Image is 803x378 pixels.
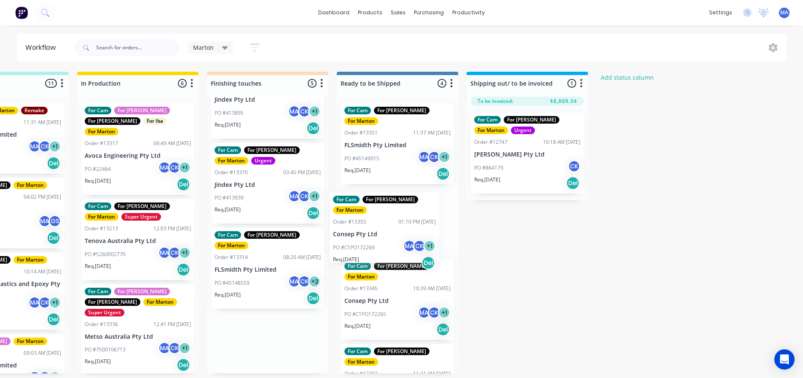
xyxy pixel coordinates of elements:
[45,79,57,88] span: 11
[774,349,795,370] div: Open Intercom Messenger
[567,79,576,88] span: 1
[780,9,788,16] span: MA
[410,6,448,19] div: purchasing
[478,97,513,105] span: To be invoiced:
[314,6,354,19] a: dashboard
[448,6,489,19] div: productivity
[178,79,187,88] span: 6
[96,39,180,56] input: Search for orders...
[81,79,164,88] input: Enter column name…
[354,6,387,19] div: products
[25,43,60,53] div: Workflow
[596,72,658,83] button: Add status column
[438,79,446,88] span: 4
[308,79,317,88] span: 5
[705,6,736,19] div: settings
[470,79,553,88] input: Enter column name…
[550,97,577,105] span: $8,869.34
[341,79,424,88] input: Enter column name…
[193,43,214,52] span: Marton
[15,6,28,19] img: Factory
[387,6,410,19] div: sales
[211,79,294,88] input: Enter column name…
